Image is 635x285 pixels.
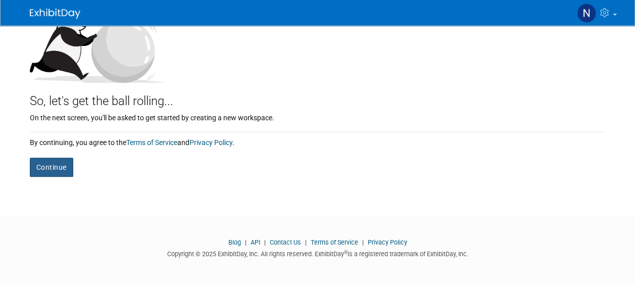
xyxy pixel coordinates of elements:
[360,239,366,246] span: |
[303,239,309,246] span: |
[30,132,606,148] div: By continuing, you agree to the and .
[311,239,358,246] a: Terms of Service
[251,239,260,246] a: API
[577,4,596,23] img: Nicole Bullock
[262,239,268,246] span: |
[344,250,348,255] sup: ®
[126,138,177,147] a: Terms of Service
[189,138,232,147] a: Privacy Policy
[242,239,249,246] span: |
[368,239,407,246] a: Privacy Policy
[30,158,73,177] button: Continue
[30,110,606,123] div: On the next screen, you'll be asked to get started by creating a new workspace.
[270,239,301,246] a: Contact Us
[30,9,80,19] img: ExhibitDay
[30,83,606,110] div: So, let's get the ball rolling...
[228,239,241,246] a: Blog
